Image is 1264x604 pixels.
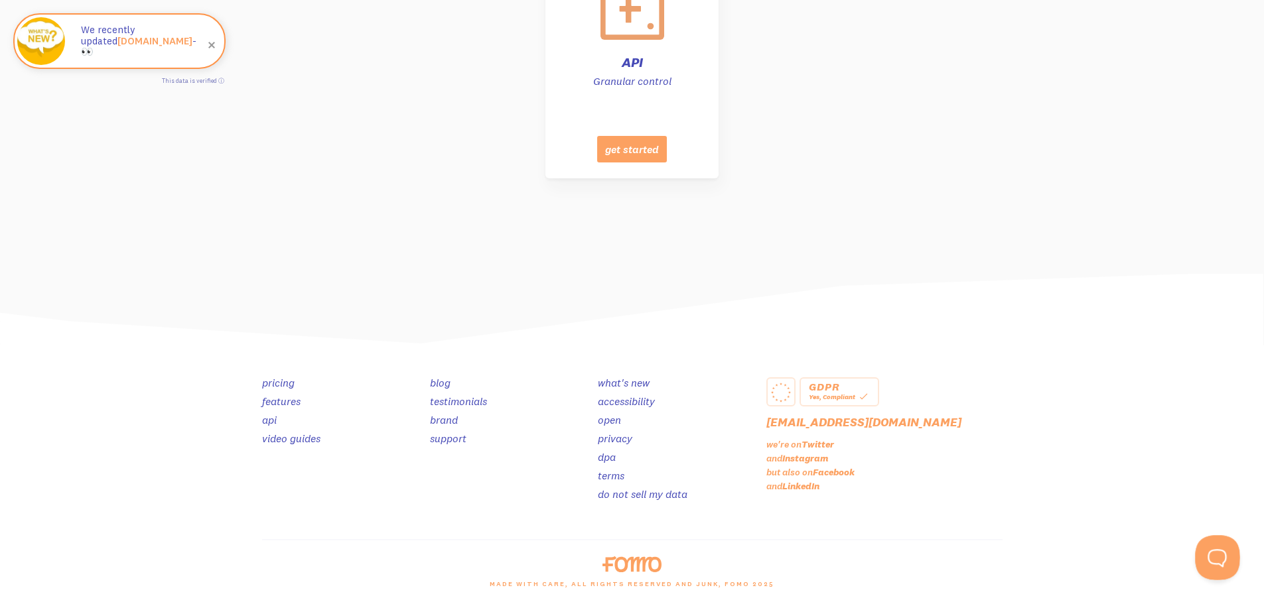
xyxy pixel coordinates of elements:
[766,438,1003,450] p: we're on
[81,25,211,58] p: We recently updated - 👀
[1195,535,1240,580] iframe: Help Scout Beacon - Open
[17,17,65,65] img: Fomo
[162,77,224,84] a: This data is verified ⓘ
[598,450,616,463] a: dpa
[598,413,621,426] a: open
[800,377,879,406] a: GDPR Yes, Compliant
[430,432,466,445] a: support
[809,383,870,391] div: GDPR
[766,480,1003,492] p: and
[262,413,277,426] a: api
[254,572,1011,604] div: made with care, all rights reserved and junk, Fomo 2025
[430,394,487,408] a: testimonials
[598,432,632,445] a: privacy
[262,376,295,389] a: pricing
[802,438,834,450] a: Twitter
[561,56,703,69] h4: API
[813,466,855,478] a: Facebook
[598,394,655,408] a: accessibility
[598,469,624,482] a: terms
[766,466,1003,478] p: but also on
[598,376,650,389] a: what's new
[602,556,662,572] img: fomo-logo-orange-8ab935bcb42dfda78e33409a85f7af36b90c658097e6bb5368b87284a318b3da.svg
[809,391,870,402] div: Yes, Compliant
[262,432,320,445] a: video guides
[782,452,829,464] a: Instagram
[782,480,819,492] a: LinkedIn
[262,394,301,408] a: features
[430,413,458,426] a: brand
[597,136,667,162] button: get started
[766,414,961,430] a: [EMAIL_ADDRESS][DOMAIN_NAME]
[598,487,687,501] a: do not sell my data
[430,376,451,389] a: blog
[117,34,192,47] a: [DOMAIN_NAME]
[561,74,703,88] p: Granular control
[766,452,1003,464] p: and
